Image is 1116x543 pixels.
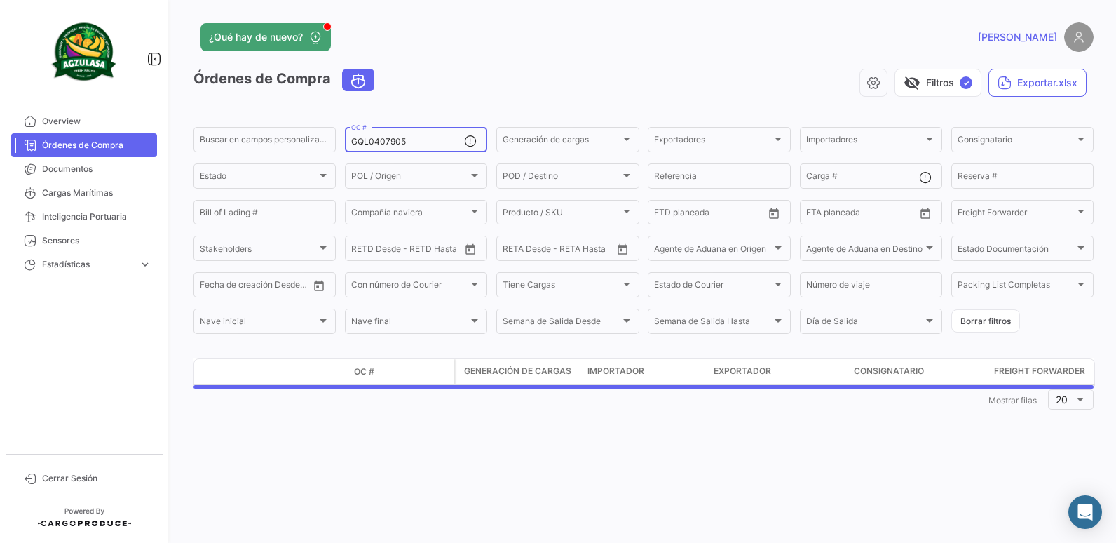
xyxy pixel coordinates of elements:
span: ¿Qué hay de nuevo? [209,30,303,44]
span: Día de Salida [806,319,923,328]
span: Importadores [806,137,923,147]
h3: Órdenes de Compra [193,69,379,91]
span: Producto / SKU [503,210,620,220]
a: Inteligencia Portuaria [11,205,157,229]
span: 20 [1056,394,1068,405]
datatable-header-cell: Importador [582,359,708,384]
span: Generación de cargas [503,137,620,147]
span: Exportador [714,365,771,377]
input: Desde [503,246,528,255]
span: Overview [42,115,151,128]
img: placeholder-user.png [1064,22,1094,52]
button: visibility_offFiltros✓ [894,69,981,97]
button: Open calendar [915,203,936,224]
span: OC # [354,366,374,378]
input: Hasta [235,282,287,292]
span: Estado de Courier [654,282,771,292]
span: Compañía naviera [351,210,468,220]
datatable-header-cell: Modo de Transporte [222,366,257,377]
input: Desde [200,282,225,292]
div: Abrir Intercom Messenger [1068,495,1102,529]
a: Documentos [11,157,157,181]
datatable-header-cell: OC # [348,360,454,384]
span: Cerrar Sesión [42,472,151,485]
span: Consignatario [958,137,1075,147]
button: Open calendar [460,239,481,260]
span: Órdenes de Compra [42,139,151,152]
span: Cargas Marítimas [42,187,151,199]
datatable-header-cell: Consignatario [848,359,988,384]
input: Hasta [689,210,741,220]
button: Open calendar [763,203,784,224]
span: ✓ [960,76,972,89]
span: Freight Forwarder [958,210,1075,220]
a: Sensores [11,229,157,253]
span: Semana de Salida Desde [503,319,620,328]
span: [PERSON_NAME] [978,30,1057,44]
span: Importador [587,365,644,377]
button: Exportar.xlsx [988,69,1087,97]
button: Borrar filtros [951,309,1020,333]
span: Nave inicial [200,319,317,328]
span: Nave final [351,319,468,328]
button: ¿Qué hay de nuevo? [200,23,331,51]
span: Generación de cargas [464,365,571,377]
span: Freight Forwarder [994,365,1085,377]
span: Semana de Salida Hasta [654,319,771,328]
span: Con número de Courier [351,282,468,292]
span: POD / Destino [503,173,620,183]
input: Desde [351,246,376,255]
img: agzulasa-logo.png [49,17,119,87]
button: Ocean [343,69,374,90]
input: Hasta [538,246,590,255]
span: Agente de Aduana en Destino [806,246,923,255]
span: Sensores [42,234,151,247]
datatable-header-cell: Estado Doc. [257,366,348,377]
datatable-header-cell: Generación de cargas [456,359,582,384]
input: Desde [654,210,679,220]
input: Desde [806,210,831,220]
span: POL / Origen [351,173,468,183]
span: Packing List Completas [958,282,1075,292]
span: Consignatario [854,365,924,377]
button: Open calendar [612,239,633,260]
span: Stakeholders [200,246,317,255]
span: Estado [200,173,317,183]
input: Hasta [386,246,438,255]
input: Hasta [841,210,893,220]
span: Exportadores [654,137,771,147]
span: visibility_off [904,74,920,91]
a: Órdenes de Compra [11,133,157,157]
a: Cargas Marítimas [11,181,157,205]
span: expand_more [139,258,151,271]
span: Documentos [42,163,151,175]
span: Estado Documentación [958,246,1075,255]
button: Open calendar [308,275,329,296]
span: Tiene Cargas [503,282,620,292]
span: Mostrar filas [988,395,1037,405]
span: Inteligencia Portuaria [42,210,151,223]
a: Overview [11,109,157,133]
datatable-header-cell: Exportador [708,359,848,384]
span: Estadísticas [42,258,133,271]
span: Agente de Aduana en Origen [654,246,771,255]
